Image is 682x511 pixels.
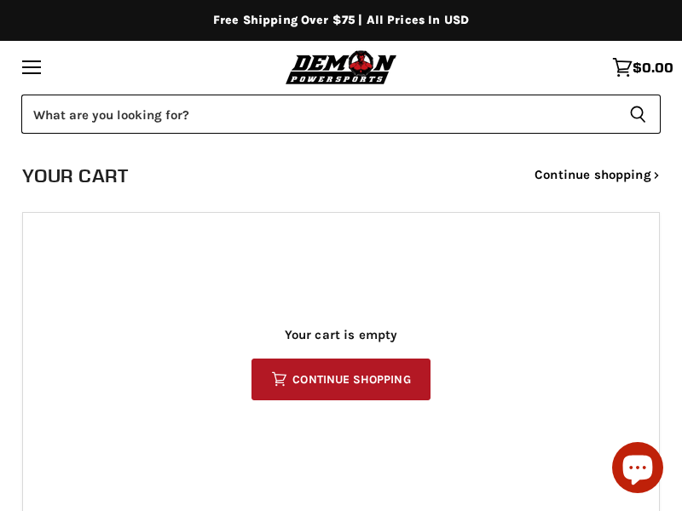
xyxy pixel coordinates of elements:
p: Your cart is empty [251,328,430,342]
span: $0.00 [633,60,673,75]
a: Continue shopping [535,168,660,182]
form: Product [21,95,661,134]
h1: Your cart [22,164,128,187]
a: Continue shopping [251,359,430,400]
inbox-online-store-chat: Shopify online store chat [607,442,668,497]
button: Search [616,95,661,134]
input: Search [21,95,616,134]
img: Demon Powersports [282,48,401,86]
a: $0.00 [604,49,682,86]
